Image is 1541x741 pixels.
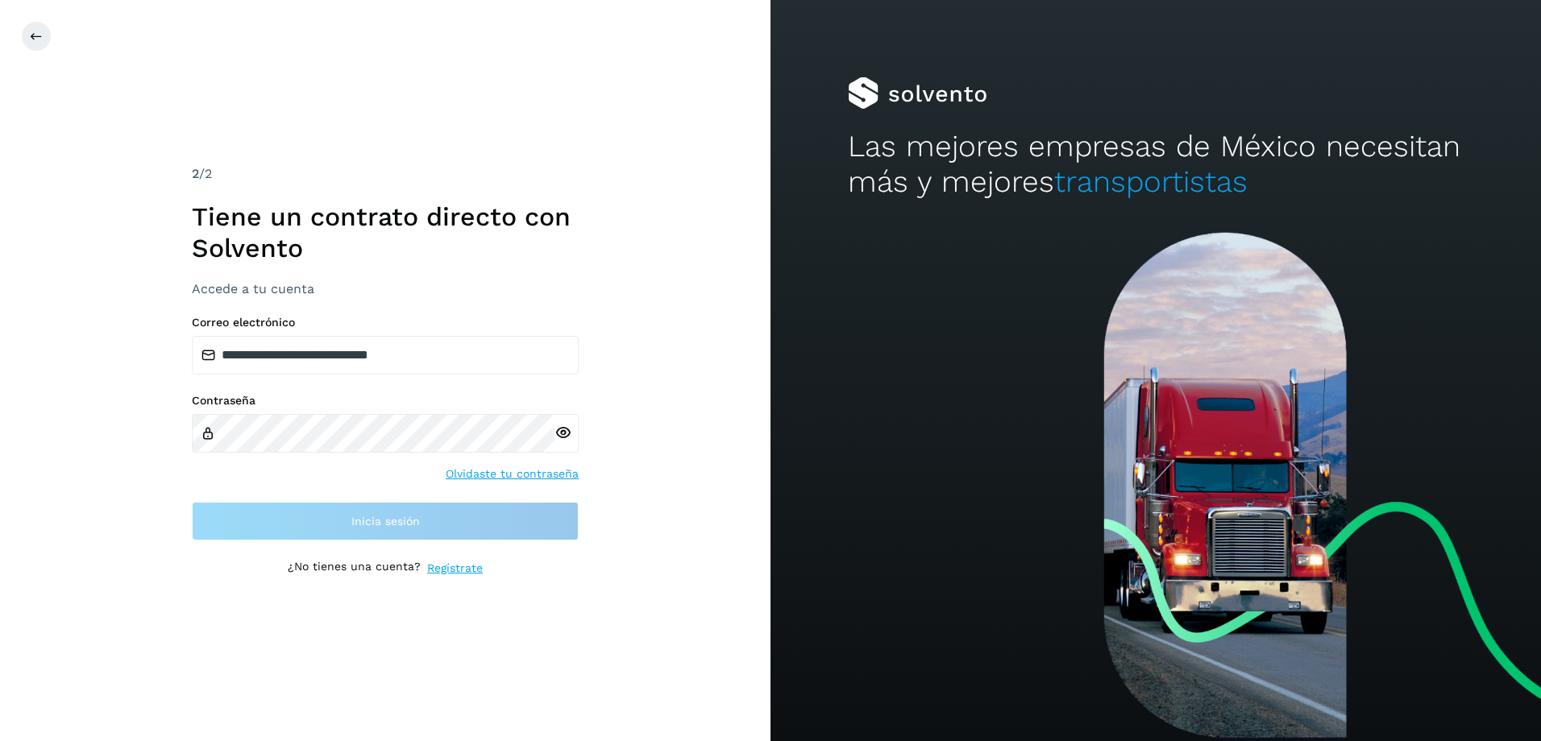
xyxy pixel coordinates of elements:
p: ¿No tienes una cuenta? [288,560,421,577]
span: transportistas [1054,164,1248,199]
h1: Tiene un contrato directo con Solvento [192,201,579,263]
h3: Accede a tu cuenta [192,281,579,296]
label: Contraseña [192,394,579,408]
a: Regístrate [427,560,483,577]
a: Olvidaste tu contraseña [446,466,579,482]
h2: Las mejores empresas de México necesitan más y mejores [848,129,1464,201]
span: 2 [192,166,199,181]
label: Correo electrónico [192,316,579,329]
span: Inicia sesión [351,515,420,527]
button: Inicia sesión [192,502,579,540]
div: /2 [192,164,579,184]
